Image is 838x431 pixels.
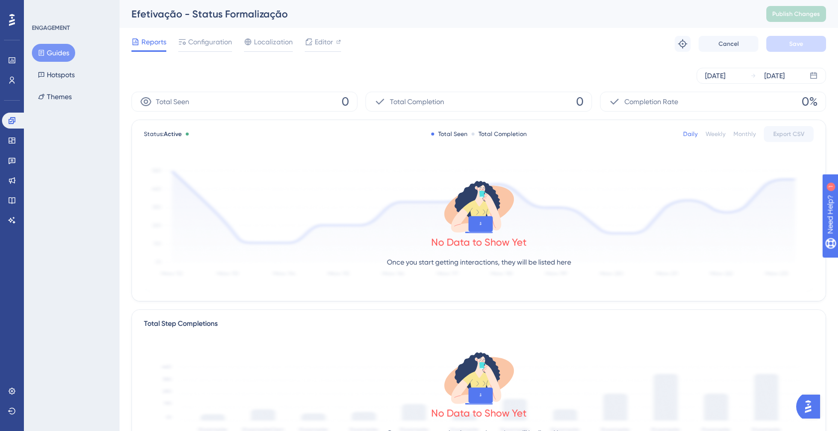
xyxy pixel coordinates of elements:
span: Active [164,131,182,138]
span: 0 [342,94,349,110]
button: Save [766,36,826,52]
span: Status: [144,130,182,138]
span: Total Completion [390,96,444,108]
span: 0 [576,94,584,110]
div: No Data to Show Yet [431,235,527,249]
span: Cancel [718,40,739,48]
button: Hotspots [32,66,81,84]
div: [DATE] [764,70,785,82]
span: Export CSV [773,130,805,138]
button: Export CSV [764,126,814,142]
span: Configuration [188,36,232,48]
span: Total Seen [156,96,189,108]
span: Localization [254,36,293,48]
button: Themes [32,88,78,106]
span: 0% [802,94,818,110]
div: No Data to Show Yet [431,406,527,420]
span: Reports [141,36,166,48]
iframe: UserGuiding AI Assistant Launcher [796,392,826,422]
p: Once you start getting interactions, they will be listed here [387,256,571,268]
div: Efetivação - Status Formalização [131,7,741,21]
span: Save [789,40,803,48]
button: Cancel [699,36,758,52]
span: Need Help? [23,2,62,14]
div: Daily [683,130,698,138]
div: Total Seen [431,130,468,138]
button: Guides [32,44,75,62]
span: Publish Changes [772,10,820,18]
div: [DATE] [705,70,725,82]
span: Editor [315,36,333,48]
button: Publish Changes [766,6,826,22]
div: Monthly [733,130,756,138]
span: Completion Rate [624,96,678,108]
div: 1 [69,5,72,13]
div: Weekly [706,130,725,138]
div: Total Completion [472,130,527,138]
div: ENGAGEMENT [32,24,70,32]
div: Total Step Completions [144,318,218,330]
